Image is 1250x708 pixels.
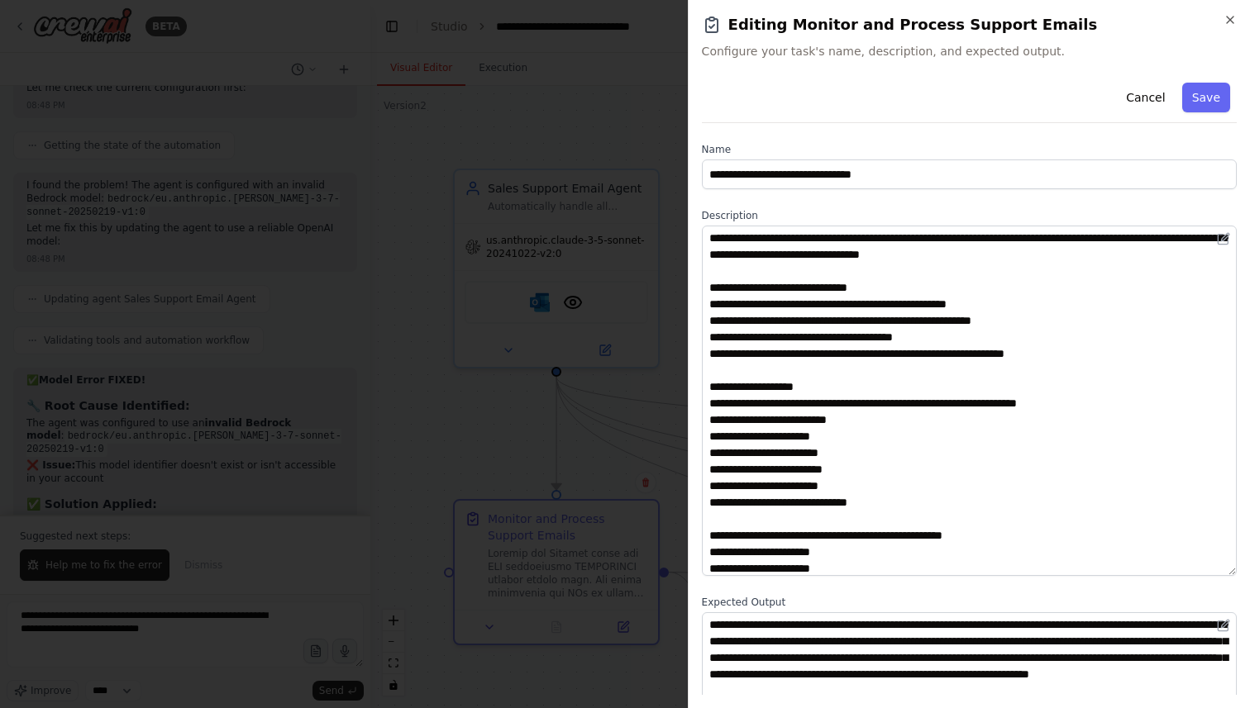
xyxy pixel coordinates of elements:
span: Configure your task's name, description, and expected output. [702,43,1237,59]
label: Name [702,143,1237,156]
button: Open in editor [1214,615,1233,635]
label: Expected Output [702,596,1237,609]
button: Open in editor [1214,229,1233,249]
h2: Editing Monitor and Process Support Emails [702,13,1237,36]
label: Description [702,209,1237,222]
button: Cancel [1116,83,1175,112]
button: Save [1182,83,1230,112]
